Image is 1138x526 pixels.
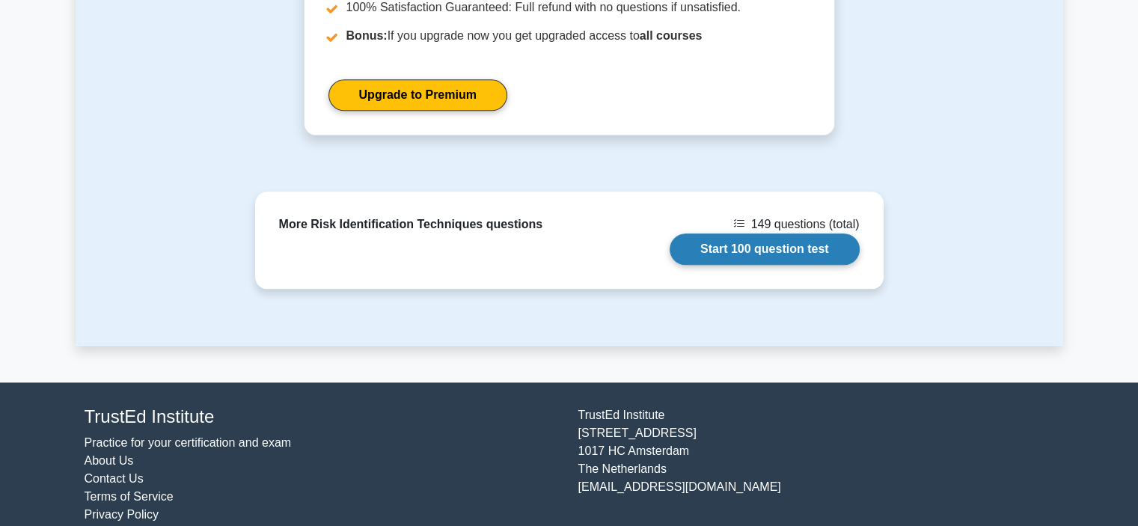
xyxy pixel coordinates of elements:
a: Start 100 question test [670,233,860,265]
div: TrustEd Institute [STREET_ADDRESS] 1017 HC Amsterdam The Netherlands [EMAIL_ADDRESS][DOMAIN_NAME] [569,406,1063,524]
a: About Us [85,454,134,467]
h4: TrustEd Institute [85,406,560,428]
a: Practice for your certification and exam [85,436,292,449]
a: Privacy Policy [85,508,159,521]
a: Upgrade to Premium [328,79,507,111]
a: Contact Us [85,472,144,485]
a: Terms of Service [85,490,174,503]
